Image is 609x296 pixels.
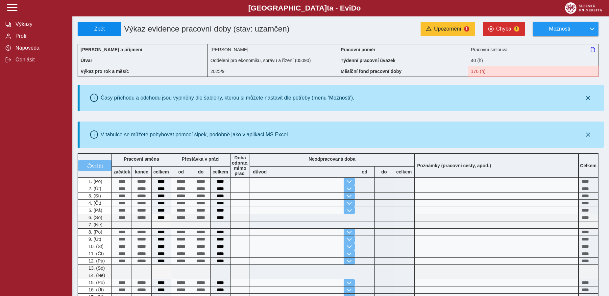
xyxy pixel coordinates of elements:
span: 14. (Ne) [87,273,105,278]
span: 1. (Po) [87,179,102,184]
b: důvod [253,169,267,174]
b: [PERSON_NAME] a příjmení [81,47,142,52]
span: Profil [13,33,67,39]
span: 9. (Út) [87,237,101,242]
span: o [356,4,361,12]
span: 7. (Ne) [87,222,103,227]
span: 16. (Út) [87,287,104,292]
span: Chyba [496,26,511,32]
b: celkem [211,169,230,174]
span: 15. (Po) [87,280,105,285]
span: 8. (Po) [87,229,102,235]
b: Pracovní směna [124,156,159,162]
div: Odpracovaná doba v sobotu nebo v neděli. [78,214,112,221]
span: Možnosti [538,26,581,32]
b: Celkem [580,163,597,168]
span: 6. (So) [87,215,102,220]
h1: Výkaz evidence pracovní doby (stav: uzamčen) [121,22,297,36]
b: od [355,169,374,174]
span: 4. (Čt) [87,200,101,206]
b: Útvar [81,58,92,63]
b: Měsíční fond pracovní doby [341,69,402,74]
span: 13. (So) [87,265,105,271]
span: 10. (St) [87,244,104,249]
img: logo_web_su.png [565,2,602,14]
div: 2025/9 [208,66,338,77]
span: 12. (Pá) [87,258,105,263]
div: Oddělení pro ekonomiku, správu a řízení (05090) [208,55,338,66]
b: do [375,169,394,174]
div: Časy příchodu a odchodu jsou vyplněny dle šablony, kterou si můžete nastavit dle potřeby (menu 'M... [101,95,354,101]
b: Pracovní poměr [341,47,376,52]
div: 40 (h) [468,55,598,66]
b: konec [132,169,151,174]
b: od [171,169,191,174]
button: Chyba1 [483,22,525,36]
span: 1 [514,26,519,32]
b: Doba odprac. mimo prac. [232,155,249,176]
span: Upozornění [434,26,461,32]
div: Pracovní smlouva [468,44,598,55]
span: 2. (Út) [87,186,101,191]
b: celkem [394,169,414,174]
b: [GEOGRAPHIC_DATA] a - Evi [20,4,589,12]
span: 1 [464,26,469,32]
b: celkem [152,169,171,174]
span: Zpět [81,26,118,32]
div: V tabulce se můžete pohybovat pomocí šipek, podobně jako v aplikaci MS Excel. [101,132,289,138]
b: Přestávka v práci [182,156,219,162]
button: Upozornění1 [421,22,475,36]
b: Týdenní pracovní úvazek [341,58,396,63]
span: Odhlásit [13,57,67,63]
span: D [351,4,356,12]
span: vrátit [92,163,103,168]
b: Neodpracovaná doba [309,156,355,162]
div: Fond pracovní doby (176 h) a součet hodin (184 h) se neshodují! [468,66,598,77]
span: 3. (St) [87,193,101,198]
span: Nápověda [13,45,67,51]
b: začátek [112,169,132,174]
b: do [191,169,210,174]
span: 11. (Čt) [87,251,104,256]
b: Výkaz pro rok a měsíc [81,69,129,74]
span: t [327,4,329,12]
button: vrátit [78,160,111,171]
b: Poznámky (pracovní cesty, apod.) [415,163,494,168]
span: 5. (Pá) [87,208,102,213]
span: Výkazy [13,21,67,27]
button: Zpět [78,22,121,36]
button: Možnosti [533,22,586,36]
div: [PERSON_NAME] [208,44,338,55]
